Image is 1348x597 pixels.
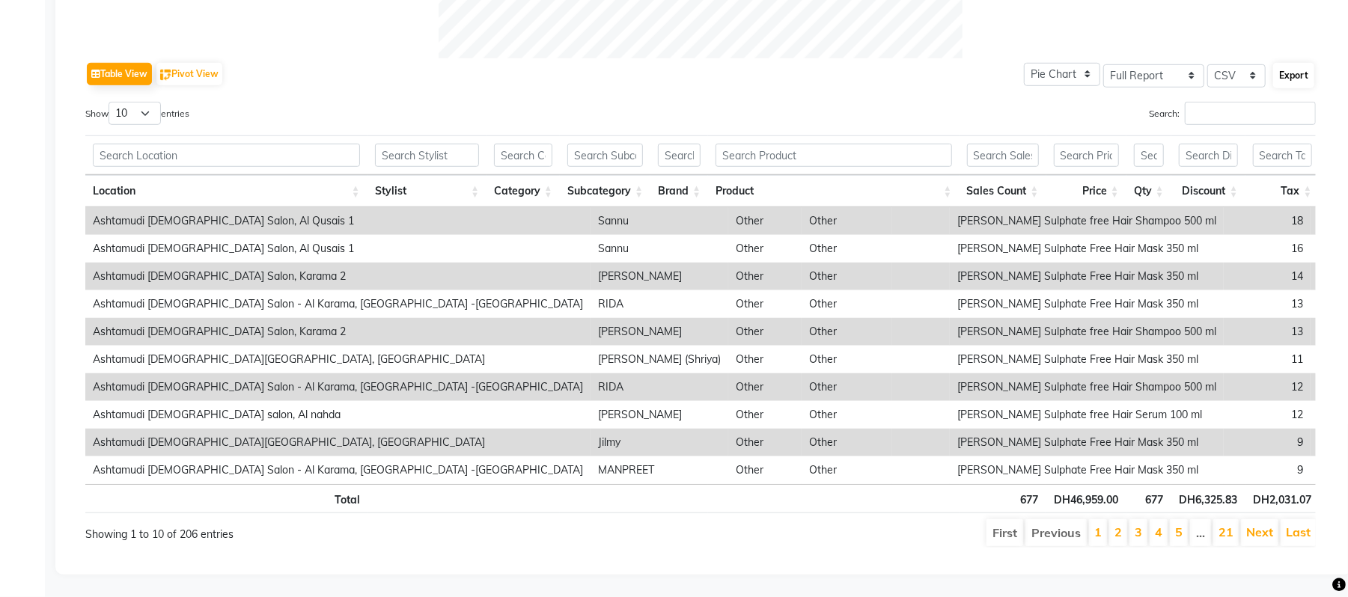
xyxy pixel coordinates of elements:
td: 11 [1224,346,1311,373]
th: Brand: activate to sort column ascending [650,175,708,207]
th: Discount: activate to sort column ascending [1171,175,1245,207]
td: [PERSON_NAME] Sulphate Free Hair Mask 350 ml [950,263,1224,290]
td: [PERSON_NAME] Sulphate Free Hair Mask 350 ml [950,429,1224,456]
td: [PERSON_NAME] Sulphate free Hair Serum 100 ml [950,401,1224,429]
td: [PERSON_NAME] (Shriya) [591,346,728,373]
td: Other [802,401,892,429]
input: Search Category [494,144,552,167]
td: Other [802,373,892,401]
td: 18 [1224,207,1311,235]
td: Ashtamudi [DEMOGRAPHIC_DATA] Salon - Al Karama, [GEOGRAPHIC_DATA] -[GEOGRAPHIC_DATA] [85,290,591,318]
td: Ashtamudi [DEMOGRAPHIC_DATA] Salon, Karama 2 [85,318,591,346]
th: 677 [960,484,1046,513]
input: Search Location [93,144,360,167]
th: Qty: activate to sort column ascending [1126,175,1171,207]
label: Show entries [85,102,189,125]
th: Location: activate to sort column ascending [85,175,368,207]
th: DH6,325.83 [1171,484,1245,513]
td: Ashtamudi [DEMOGRAPHIC_DATA] Salon - Al Karama, [GEOGRAPHIC_DATA] -[GEOGRAPHIC_DATA] [85,373,591,401]
td: [PERSON_NAME] Sulphate free Hair Shampoo 500 ml [950,373,1224,401]
td: Other [728,235,802,263]
td: Ashtamudi [DEMOGRAPHIC_DATA] Salon, Al Qusais 1 [85,207,591,235]
td: 12 [1224,401,1311,429]
th: Stylist: activate to sort column ascending [368,175,487,207]
a: 3 [1135,524,1142,539]
td: Other [802,429,892,456]
td: Other [802,290,892,318]
td: 9 [1224,429,1311,456]
td: Sannu [591,207,728,235]
td: MANPREET [591,456,728,484]
td: Other [728,429,802,456]
input: Search Sales Count [967,144,1039,167]
input: Search Price [1054,144,1119,167]
input: Search: [1185,102,1316,125]
td: 13 [1224,290,1311,318]
input: Search Product [716,144,951,167]
td: Other [802,207,892,235]
a: 2 [1114,524,1122,539]
td: [PERSON_NAME] Sulphate Free Hair Mask 350 ml [950,456,1224,484]
th: Category: activate to sort column ascending [487,175,560,207]
th: DH46,959.00 [1046,484,1126,513]
input: Search Qty [1134,144,1164,167]
a: Last [1286,524,1311,539]
div: Showing 1 to 10 of 206 entries [85,518,585,542]
td: Other [728,290,802,318]
td: [PERSON_NAME] Sulphate Free Hair Mask 350 ml [950,235,1224,263]
td: Ashtamudi [DEMOGRAPHIC_DATA] Salon, Karama 2 [85,263,591,290]
td: [PERSON_NAME] Sulphate Free Hair Mask 350 ml [950,290,1224,318]
td: Other [728,456,802,484]
td: [PERSON_NAME] [591,401,728,429]
td: Other [802,456,892,484]
td: Jilmy [591,429,728,456]
td: Other [728,346,802,373]
th: Total [85,484,368,513]
input: Search Subcategory [567,144,643,167]
td: Other [728,401,802,429]
td: 16 [1224,235,1311,263]
a: 1 [1094,524,1102,539]
td: Ashtamudi [DEMOGRAPHIC_DATA] Salon, Al Qusais 1 [85,235,591,263]
td: RIDA [591,290,728,318]
input: Search Stylist [375,144,479,167]
th: 677 [1126,484,1171,513]
td: RIDA [591,373,728,401]
th: Price: activate to sort column ascending [1046,175,1126,207]
td: 9 [1224,456,1311,484]
td: 14 [1224,263,1311,290]
button: Table View [87,63,152,85]
td: Other [802,235,892,263]
td: Ashtamudi [DEMOGRAPHIC_DATA] salon, Al nahda [85,401,591,429]
img: pivot.png [160,70,171,81]
td: [PERSON_NAME] [591,263,728,290]
td: Ashtamudi [DEMOGRAPHIC_DATA] Salon - Al Karama, [GEOGRAPHIC_DATA] -[GEOGRAPHIC_DATA] [85,456,591,484]
input: Search Brand [658,144,701,167]
td: Ashtamudi [DEMOGRAPHIC_DATA][GEOGRAPHIC_DATA], [GEOGRAPHIC_DATA] [85,429,591,456]
select: Showentries [109,102,161,125]
label: Search: [1149,102,1316,125]
input: Search Tax [1253,144,1312,167]
td: Ashtamudi [DEMOGRAPHIC_DATA][GEOGRAPHIC_DATA], [GEOGRAPHIC_DATA] [85,346,591,373]
td: Other [802,346,892,373]
td: 12 [1224,373,1311,401]
td: Other [728,373,802,401]
a: 5 [1175,524,1183,539]
input: Search Discount [1179,144,1238,167]
td: [PERSON_NAME] Sulphate free Hair Shampoo 500 ml [950,318,1224,346]
a: 4 [1155,524,1162,539]
th: Tax: activate to sort column ascending [1245,175,1320,207]
td: [PERSON_NAME] Sulphate free Hair Shampoo 500 ml [950,207,1224,235]
a: 21 [1219,524,1233,539]
td: Sannu [591,235,728,263]
button: Pivot View [156,63,222,85]
td: Other [802,263,892,290]
td: Other [802,318,892,346]
td: 13 [1224,318,1311,346]
td: Other [728,318,802,346]
td: Other [728,207,802,235]
th: Sales Count: activate to sort column ascending [960,175,1046,207]
td: [PERSON_NAME] Sulphate Free Hair Mask 350 ml [950,346,1224,373]
th: Product: activate to sort column ascending [708,175,959,207]
button: Export [1273,63,1314,88]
